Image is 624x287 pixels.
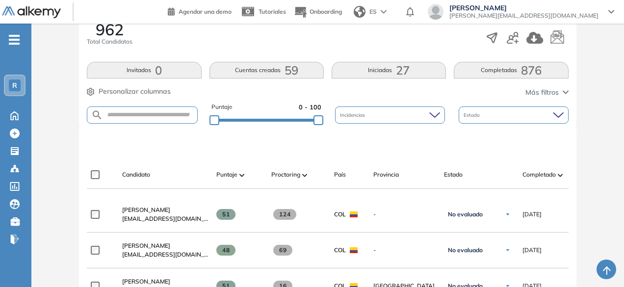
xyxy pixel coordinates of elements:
button: Iniciadas27 [332,62,446,78]
span: Más filtros [525,87,559,98]
span: Tutoriales [259,8,286,15]
button: Personalizar columnas [87,86,171,97]
img: world [354,6,365,18]
img: [missing "en.ARROW_ALT" translation] [558,174,563,177]
span: - [373,210,436,219]
button: Más filtros [525,87,569,98]
span: [EMAIL_ADDRESS][DOMAIN_NAME] [122,214,208,223]
button: Cuentas creadas59 [209,62,324,78]
img: Ícono de flecha [505,211,511,217]
img: Ícono de flecha [505,247,511,253]
span: [DATE] [522,210,542,219]
div: Incidencias [335,106,445,124]
i: - [9,39,20,41]
span: [PERSON_NAME] [449,4,598,12]
span: Provincia [373,170,399,179]
span: Proctoring [271,170,300,179]
img: COL [350,211,358,217]
span: COL [334,246,346,255]
span: 124 [273,209,296,220]
span: [PERSON_NAME] [122,242,170,249]
span: No evaluado [448,210,483,218]
span: Onboarding [310,8,342,15]
img: [missing "en.ARROW_ALT" translation] [239,174,244,177]
span: [PERSON_NAME] [122,278,170,285]
span: Estado [464,111,482,119]
span: COL [334,210,346,219]
img: SEARCH_ALT [91,109,103,121]
img: [missing "en.ARROW_ALT" translation] [302,174,307,177]
a: Agendar una demo [168,5,232,17]
span: Puntaje [211,103,233,112]
span: [EMAIL_ADDRESS][DOMAIN_NAME] [122,250,208,259]
span: ES [369,7,377,16]
img: COL [350,247,358,253]
img: Logo [2,6,61,19]
span: No evaluado [448,246,483,254]
span: 48 [216,245,235,256]
span: Estado [444,170,463,179]
button: Completadas876 [454,62,568,78]
button: Invitados0 [87,62,201,78]
a: [PERSON_NAME] [122,277,208,286]
span: [DATE] [522,246,542,255]
div: Estado [459,106,569,124]
span: 0 - 100 [299,103,321,112]
span: R [12,81,17,89]
span: Completado [522,170,556,179]
a: [PERSON_NAME] [122,206,208,214]
span: 962 [96,22,124,37]
span: Incidencias [340,111,367,119]
span: [PERSON_NAME][EMAIL_ADDRESS][DOMAIN_NAME] [449,12,598,20]
span: Agendar una demo [179,8,232,15]
span: 69 [273,245,292,256]
span: País [334,170,346,179]
span: Puntaje [216,170,237,179]
span: - [373,246,436,255]
span: [PERSON_NAME] [122,206,170,213]
span: Candidato [122,170,150,179]
span: 51 [216,209,235,220]
span: Personalizar columnas [99,86,171,97]
img: arrow [381,10,387,14]
button: Onboarding [294,1,342,23]
span: Total Candidatos [87,37,132,46]
a: [PERSON_NAME] [122,241,208,250]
